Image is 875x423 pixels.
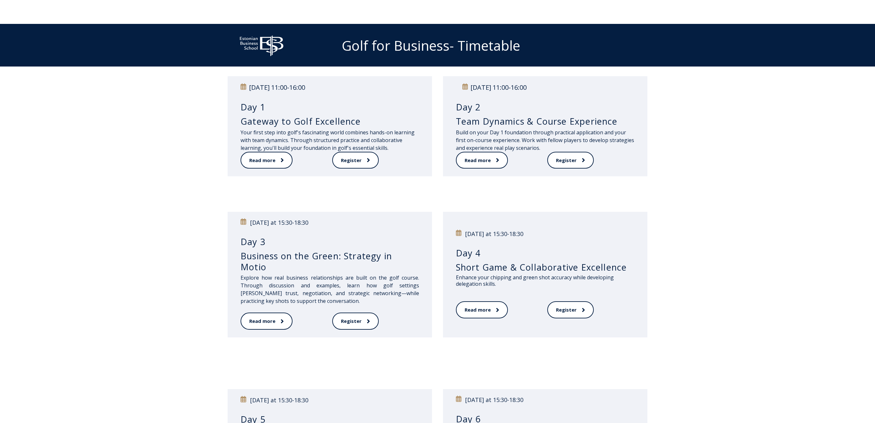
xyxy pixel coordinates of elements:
a: Read more [456,301,508,318]
a: Read more [241,313,293,330]
h3: Gateway to Golf Excellence [241,116,419,127]
span: Enhance your chipping and green shot accuracy while developing delegation skills. [456,274,614,287]
span: [DATE] at 15:30-18:30 [250,396,308,404]
h3: Day 4 [456,248,634,259]
h3: Day 3 [241,236,419,247]
a: Register [547,152,594,169]
span: [DATE] 11:00-16:00 [470,83,527,92]
span: Explore how real business relationships are built on the golf course. Through discussion and exam... [241,274,419,304]
a: Register [332,152,379,169]
span: [DATE] at 15:30-18:30 [465,230,523,238]
span: Your first step into golf's fascinating world combines hands-on learning with team dynamics. Thro... [241,129,415,151]
span: [DATE] 11:00-16:00 [249,83,305,92]
h3: Business on the Green: Strategy in Motio [241,251,419,273]
h3: Day 1 [241,102,419,113]
h3: Team Dynamics & Course Experience [456,116,634,127]
a: Register [547,301,594,318]
span: Golf for Business- Timetable [342,36,520,55]
a: Register [332,313,379,330]
span: [DATE] at 15:30-18:30 [465,396,523,404]
a: Read more [456,152,508,169]
a: Read more [241,152,293,169]
img: ebs_logo2016_white [234,30,289,58]
span: [DATE] at 15:30-18:30 [250,219,308,226]
h3: Day 2 [456,102,634,113]
h3: Short Game & Collaborative Excellence [456,262,634,273]
span: Build on your Day 1 foundation through practical application and your first on-course experience.... [456,129,634,151]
